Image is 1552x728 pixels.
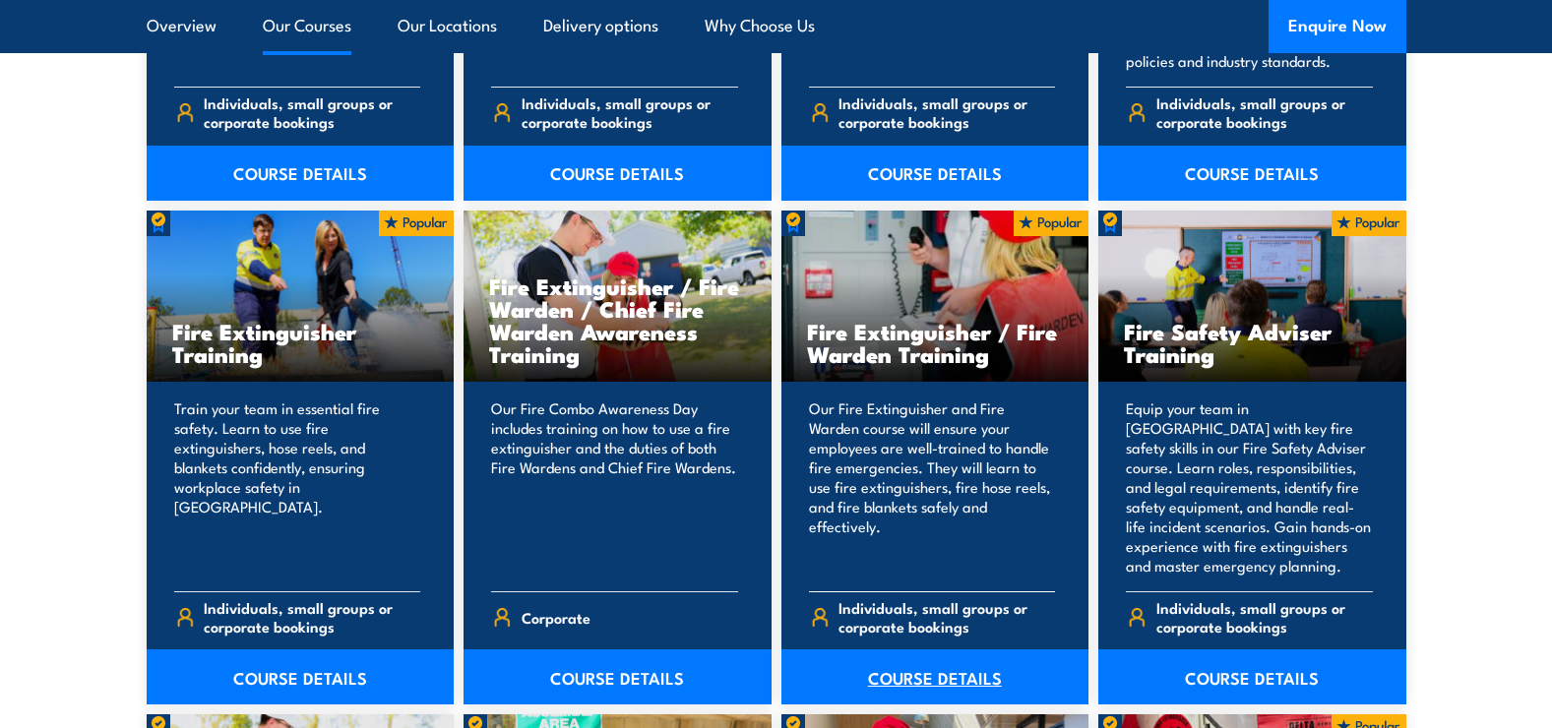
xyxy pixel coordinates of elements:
a: COURSE DETAILS [781,649,1089,704]
p: Our Fire Combo Awareness Day includes training on how to use a fire extinguisher and the duties o... [491,398,738,576]
a: COURSE DETAILS [464,649,772,704]
h3: Fire Extinguisher / Fire Warden Training [807,320,1064,365]
span: Corporate [522,602,590,633]
span: Individuals, small groups or corporate bookings [522,93,738,131]
span: Individuals, small groups or corporate bookings [1156,598,1373,636]
p: Train your team in essential fire safety. Learn to use fire extinguishers, hose reels, and blanke... [174,398,421,576]
p: Equip your team in [GEOGRAPHIC_DATA] with key fire safety skills in our Fire Safety Adviser cours... [1126,398,1373,576]
a: COURSE DETAILS [147,146,455,201]
a: COURSE DETAILS [1098,649,1406,704]
span: Individuals, small groups or corporate bookings [1156,93,1373,131]
span: Individuals, small groups or corporate bookings [838,93,1055,131]
p: Our Fire Extinguisher and Fire Warden course will ensure your employees are well-trained to handl... [809,398,1056,576]
span: Individuals, small groups or corporate bookings [204,93,420,131]
span: Individuals, small groups or corporate bookings [838,598,1055,636]
a: COURSE DETAILS [464,146,772,201]
h3: Fire Extinguisher / Fire Warden / Chief Fire Warden Awareness Training [489,274,746,365]
a: COURSE DETAILS [781,146,1089,201]
span: Individuals, small groups or corporate bookings [204,598,420,636]
a: COURSE DETAILS [147,649,455,704]
a: COURSE DETAILS [1098,146,1406,201]
h3: Fire Extinguisher Training [172,320,429,365]
h3: Fire Safety Adviser Training [1124,320,1381,365]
